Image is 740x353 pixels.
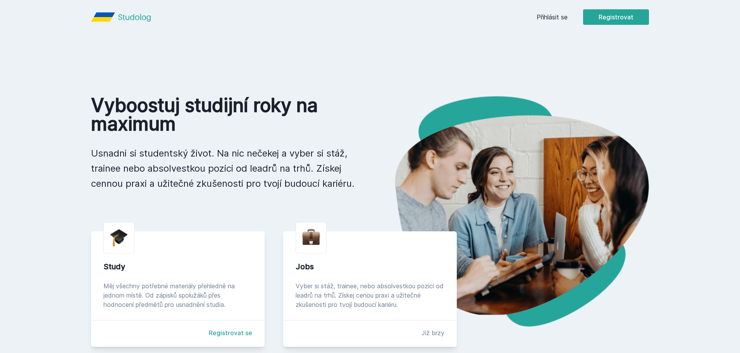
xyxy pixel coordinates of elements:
div: Vyber si stáž, trainee, nebo absolvestkou pozici od leadrů na trhů. Získej cenou praxi a užitečné... [296,281,444,309]
img: graduation-cap.png [110,229,128,247]
button: Registrovat [583,9,649,25]
img: briefcase.png [302,227,320,247]
p: Usnadni si studentský život. Na nic nečekej a vyber si stáž, trainee nebo absolvestkou pozici od ... [91,146,358,191]
div: Jobs [296,261,444,272]
div: Měj všechny potřebné materiály přehledně na jednom místě. Od zápisků spolužáků přes hodnocení pře... [103,281,252,309]
a: Přihlásit se [537,12,568,22]
div: Již brzy [422,328,444,338]
a: Registrovat se [209,328,252,338]
h1: Vyboostuj studijní roky na maximum [91,96,358,133]
div: Study [103,261,252,272]
img: hero.png [370,96,649,327]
